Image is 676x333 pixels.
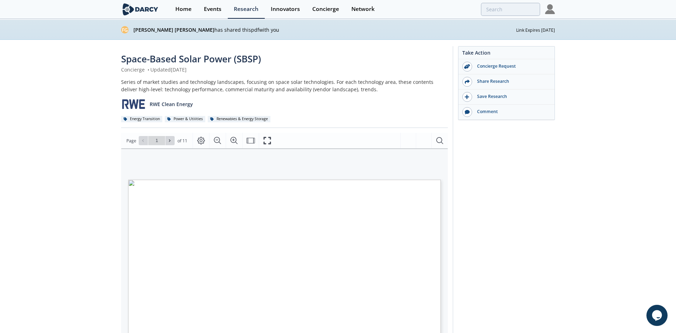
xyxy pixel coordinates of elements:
[271,6,300,12] div: Innovators
[150,100,193,108] p: RWE Clean Energy
[165,116,205,122] div: Power & Utilities
[458,49,555,59] div: Take Action
[481,3,540,16] input: Advanced Search
[121,3,159,16] img: logo-wide.svg
[121,66,448,73] div: Concierge Updated [DATE]
[234,6,258,12] div: Research
[472,63,551,69] div: Concierge Request
[121,116,162,122] div: Energy Transition
[121,53,261,65] span: Space-Based Solar Power (SBSP)
[208,116,270,122] div: Renewables & Energy Storage
[351,6,375,12] div: Network
[146,66,150,73] span: •
[204,6,221,12] div: Events
[133,26,214,33] strong: [PERSON_NAME] [PERSON_NAME]
[646,305,669,326] iframe: chat widget
[516,26,555,33] div: Link Expires [DATE]
[472,109,551,115] div: Comment
[133,26,516,33] p: has shared this pdf with you
[472,93,551,100] div: Save Research
[175,6,192,12] div: Home
[121,78,448,93] div: Series of market studies and technology landscapes, focusing on space solar technologies. For eac...
[121,26,129,33] div: FG
[472,78,551,85] div: Share Research
[545,4,555,14] img: Profile
[312,6,339,12] div: Concierge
